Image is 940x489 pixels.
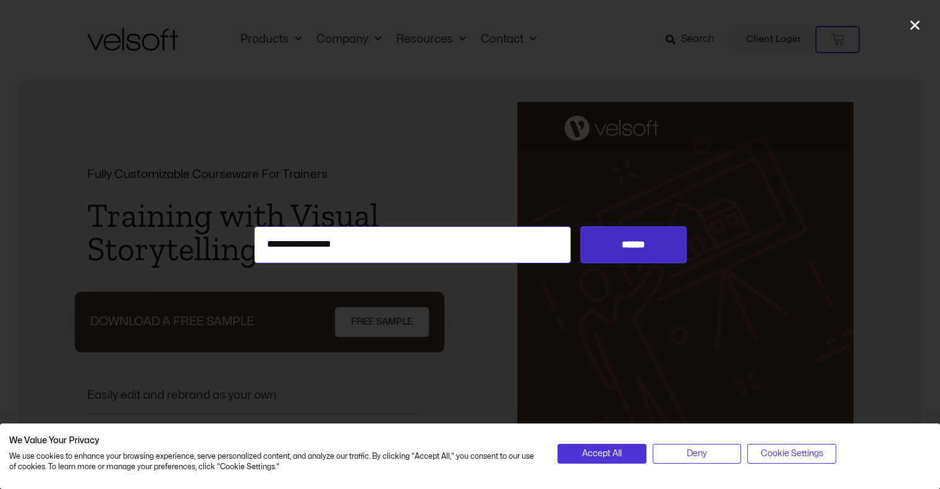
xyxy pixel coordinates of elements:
button: Adjust cookie preferences [747,444,836,464]
button: Deny all cookies [653,444,741,464]
button: Accept all cookies [557,444,646,464]
span: Deny [687,447,707,461]
span: Accept All [582,447,622,461]
a: Close [908,19,921,32]
span: Cookie Settings [760,447,823,461]
h2: We Value Your Privacy [9,435,539,446]
p: We use cookies to enhance your browsing experience, serve personalized content, and analyze our t... [9,451,539,472]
